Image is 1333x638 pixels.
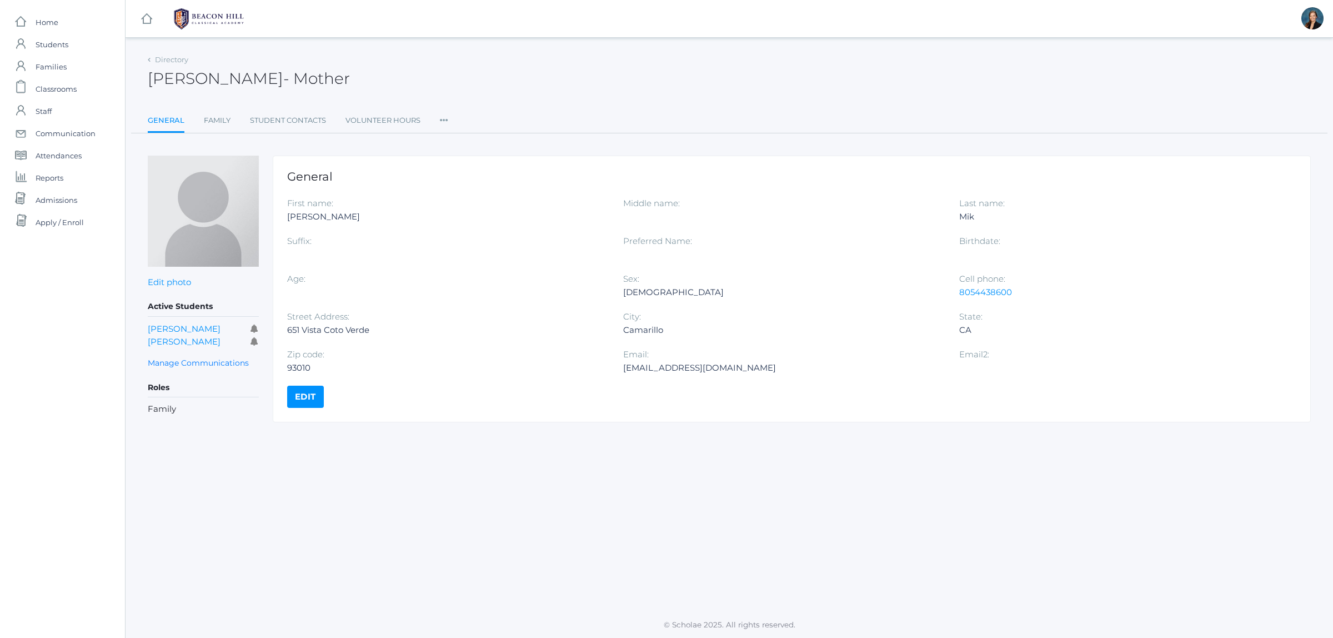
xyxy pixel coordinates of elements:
[959,311,983,322] label: State:
[1301,7,1324,29] div: Allison Smith
[148,297,259,316] h5: Active Students
[36,56,67,78] span: Families
[623,323,943,337] div: Camarillo
[36,122,96,144] span: Communication
[148,323,221,334] a: [PERSON_NAME]
[250,337,259,346] i: Receives communications for this student
[623,273,639,284] label: Sex:
[287,323,607,337] div: 651 Vista Coto Verde
[148,378,259,397] h5: Roles
[167,5,250,33] img: BHCALogos-05-308ed15e86a5a0abce9b8dd61676a3503ac9727e845dece92d48e8588c001991.png
[148,357,249,370] a: Manage Communications
[959,323,1279,337] div: CA
[623,236,692,246] label: Preferred Name:
[623,349,649,360] label: Email:
[148,156,259,267] img: Bridget Mik
[36,144,82,167] span: Attendances
[287,198,333,208] label: First name:
[250,109,326,132] a: Student Contacts
[148,403,259,416] li: Family
[287,386,324,408] a: Edit
[36,100,52,122] span: Staff
[36,211,84,233] span: Apply / Enroll
[287,210,607,223] div: [PERSON_NAME]
[283,69,350,88] span: - Mother
[959,236,1000,246] label: Birthdate:
[287,311,349,322] label: Street Address:
[959,349,989,360] label: Email2:
[959,210,1279,223] div: Mik
[345,109,420,132] a: Volunteer Hours
[36,33,68,56] span: Students
[155,55,188,64] a: Directory
[623,361,943,375] div: [EMAIL_ADDRESS][DOMAIN_NAME]
[623,311,641,322] label: City:
[287,349,324,360] label: Zip code:
[287,273,305,284] label: Age:
[36,189,77,211] span: Admissions
[959,273,1005,284] label: Cell phone:
[148,109,184,133] a: General
[287,361,607,375] div: 93010
[287,170,1296,183] h1: General
[126,619,1333,630] p: © Scholae 2025. All rights reserved.
[250,325,259,333] i: Receives communications for this student
[36,167,63,189] span: Reports
[959,198,1005,208] label: Last name:
[623,286,943,299] div: [DEMOGRAPHIC_DATA]
[36,11,58,33] span: Home
[959,287,1012,297] a: 8054438600
[287,236,312,246] label: Suffix:
[148,70,350,87] h2: [PERSON_NAME]
[623,198,680,208] label: Middle name:
[148,336,221,347] a: [PERSON_NAME]
[204,109,230,132] a: Family
[36,78,77,100] span: Classrooms
[148,277,191,287] a: Edit photo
